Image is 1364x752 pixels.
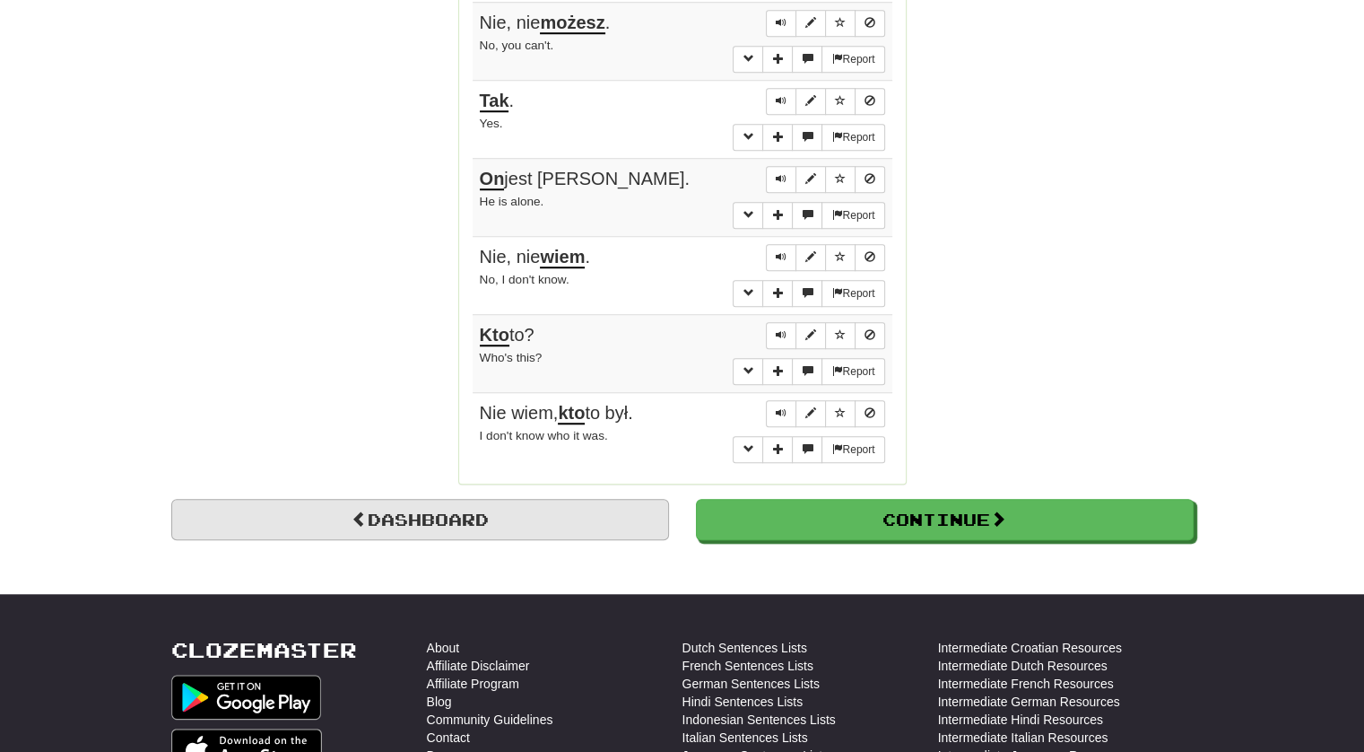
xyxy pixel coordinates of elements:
small: No, you can't. [480,39,554,52]
button: Report [821,358,884,385]
button: Report [821,202,884,229]
button: Toggle grammar [733,46,763,73]
button: Add sentence to collection [762,46,793,73]
div: Sentence controls [766,400,885,427]
button: Report [821,280,884,307]
a: Clozemaster [171,639,357,661]
button: Toggle ignore [855,10,885,37]
div: Sentence controls [766,244,885,271]
a: Contact [427,729,470,747]
a: Italian Sentences Lists [682,729,808,747]
button: Report [821,436,884,463]
span: jest [PERSON_NAME]. [480,169,691,190]
small: Who's this? [480,351,543,364]
a: Affiliate Program [427,675,519,693]
button: Continue [696,499,1194,540]
small: No, I don't know. [480,273,569,286]
button: Edit sentence [795,10,826,37]
button: Add sentence to collection [762,436,793,463]
u: wiem [540,247,585,268]
span: Nie, nie . [480,247,590,268]
div: More sentence controls [733,280,884,307]
button: Toggle grammar [733,280,763,307]
small: I don't know who it was. [480,429,608,442]
button: Play sentence audio [766,244,796,271]
button: Report [821,46,884,73]
span: to? [480,325,534,346]
button: Play sentence audio [766,322,796,349]
a: Affiliate Disclaimer [427,657,530,675]
button: Toggle grammar [733,124,763,151]
a: Intermediate Croatian Resources [938,639,1122,657]
button: Toggle ignore [855,322,885,349]
a: Intermediate Dutch Resources [938,657,1108,675]
a: Dutch Sentences Lists [682,639,807,657]
button: Edit sentence [795,400,826,427]
button: Toggle ignore [855,244,885,271]
button: Edit sentence [795,322,826,349]
div: Sentence controls [766,10,885,37]
button: Play sentence audio [766,400,796,427]
div: Sentence controls [766,166,885,193]
a: Blog [427,693,452,711]
button: Toggle grammar [733,358,763,385]
button: Report [821,124,884,151]
u: kto [558,403,585,424]
button: Add sentence to collection [762,124,793,151]
button: Toggle favorite [825,244,856,271]
a: Community Guidelines [427,711,553,729]
a: Intermediate French Resources [938,675,1114,693]
button: Toggle ignore [855,166,885,193]
button: Play sentence audio [766,10,796,37]
a: Intermediate Italian Resources [938,729,1108,747]
button: Toggle favorite [825,10,856,37]
span: . [480,91,515,112]
button: Toggle favorite [825,400,856,427]
u: Tak [480,91,509,112]
small: Yes. [480,117,503,130]
a: Intermediate German Resources [938,693,1120,711]
button: Toggle grammar [733,202,763,229]
div: More sentence controls [733,124,884,151]
div: More sentence controls [733,202,884,229]
button: Toggle grammar [733,436,763,463]
span: Nie, nie . [480,13,611,34]
div: More sentence controls [733,358,884,385]
button: Toggle ignore [855,400,885,427]
button: Edit sentence [795,166,826,193]
button: Add sentence to collection [762,280,793,307]
button: Toggle favorite [825,166,856,193]
a: Dashboard [171,499,669,540]
div: More sentence controls [733,46,884,73]
img: Get it on Google Play [171,675,322,720]
a: Indonesian Sentences Lists [682,711,836,729]
div: Sentence controls [766,322,885,349]
button: Edit sentence [795,88,826,115]
u: Kto [480,325,509,346]
u: możesz [540,13,604,34]
button: Toggle favorite [825,88,856,115]
button: Play sentence audio [766,88,796,115]
a: French Sentences Lists [682,657,813,675]
a: Hindi Sentences Lists [682,693,804,711]
button: Edit sentence [795,244,826,271]
a: Intermediate Hindi Resources [938,711,1103,729]
a: German Sentences Lists [682,675,820,693]
button: Toggle favorite [825,322,856,349]
button: Add sentence to collection [762,358,793,385]
div: More sentence controls [733,436,884,463]
u: On [480,169,505,190]
button: Play sentence audio [766,166,796,193]
button: Add sentence to collection [762,202,793,229]
span: Nie wiem, to był. [480,403,633,424]
button: Toggle ignore [855,88,885,115]
small: He is alone. [480,195,544,208]
div: Sentence controls [766,88,885,115]
a: About [427,639,460,657]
